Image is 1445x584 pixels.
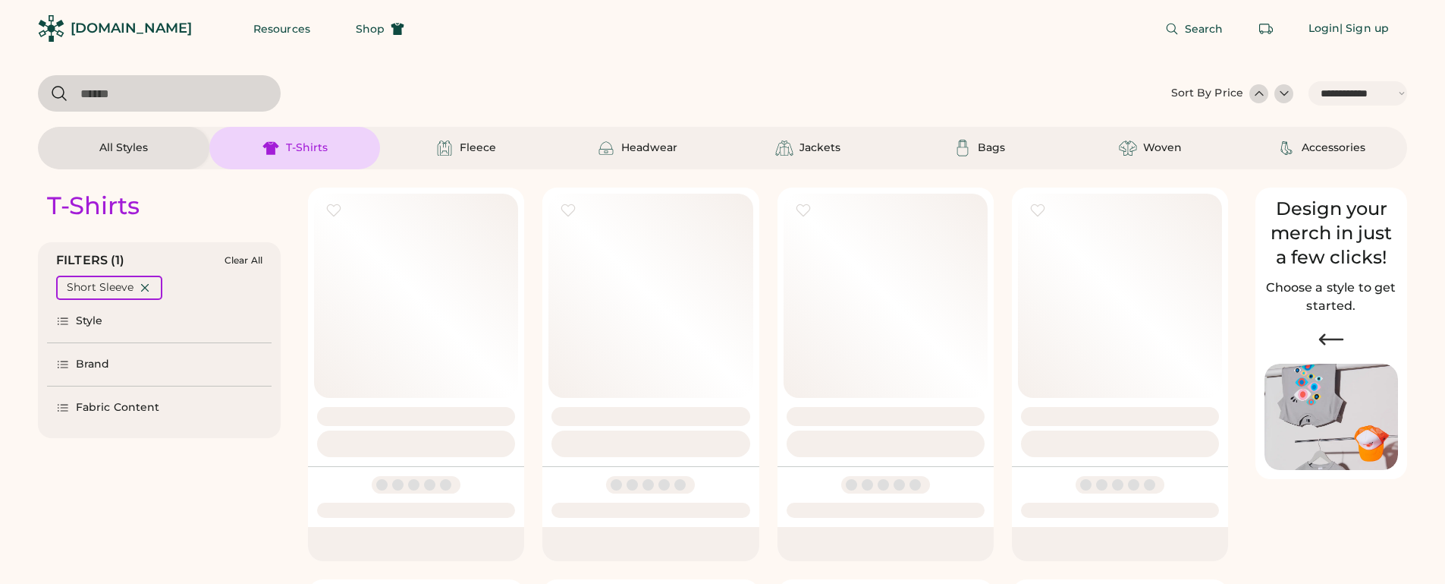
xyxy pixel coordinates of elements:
div: Brand [76,357,110,372]
img: Accessories Icon [1277,139,1296,157]
button: Retrieve an order [1251,14,1281,44]
div: Login [1308,21,1340,36]
div: Clear All [225,255,262,266]
img: Headwear Icon [597,139,615,157]
div: Style [76,314,103,329]
div: Headwear [621,140,677,156]
div: Fleece [460,140,496,156]
h2: Choose a style to get started. [1264,279,1398,315]
div: | Sign up [1340,21,1389,36]
div: [DOMAIN_NAME] [71,19,192,38]
div: Jackets [799,140,840,156]
img: Woven Icon [1119,139,1137,157]
span: Shop [356,24,385,34]
span: Search [1185,24,1224,34]
img: Fleece Icon [435,139,454,157]
div: All Styles [99,140,148,156]
div: Woven [1143,140,1182,156]
div: Fabric Content [76,400,159,415]
div: Short Sleeve [67,280,134,295]
img: Rendered Logo - Screens [38,15,64,42]
img: T-Shirts Icon [262,139,280,157]
div: FILTERS (1) [56,251,125,270]
img: Jackets Icon [775,139,793,157]
div: Bags [978,140,1005,156]
div: T-Shirts [47,191,140,221]
button: Shop [338,14,423,44]
div: Sort By Price [1171,86,1243,101]
button: Resources [235,14,328,44]
div: Accessories [1302,140,1365,156]
div: T-Shirts [286,140,328,156]
button: Search [1147,14,1242,44]
div: Design your merch in just a few clicks! [1264,197,1398,270]
img: Image of Lisa Congdon Eye Print on T-Shirt and Hat [1264,364,1398,471]
img: Bags Icon [953,139,972,157]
